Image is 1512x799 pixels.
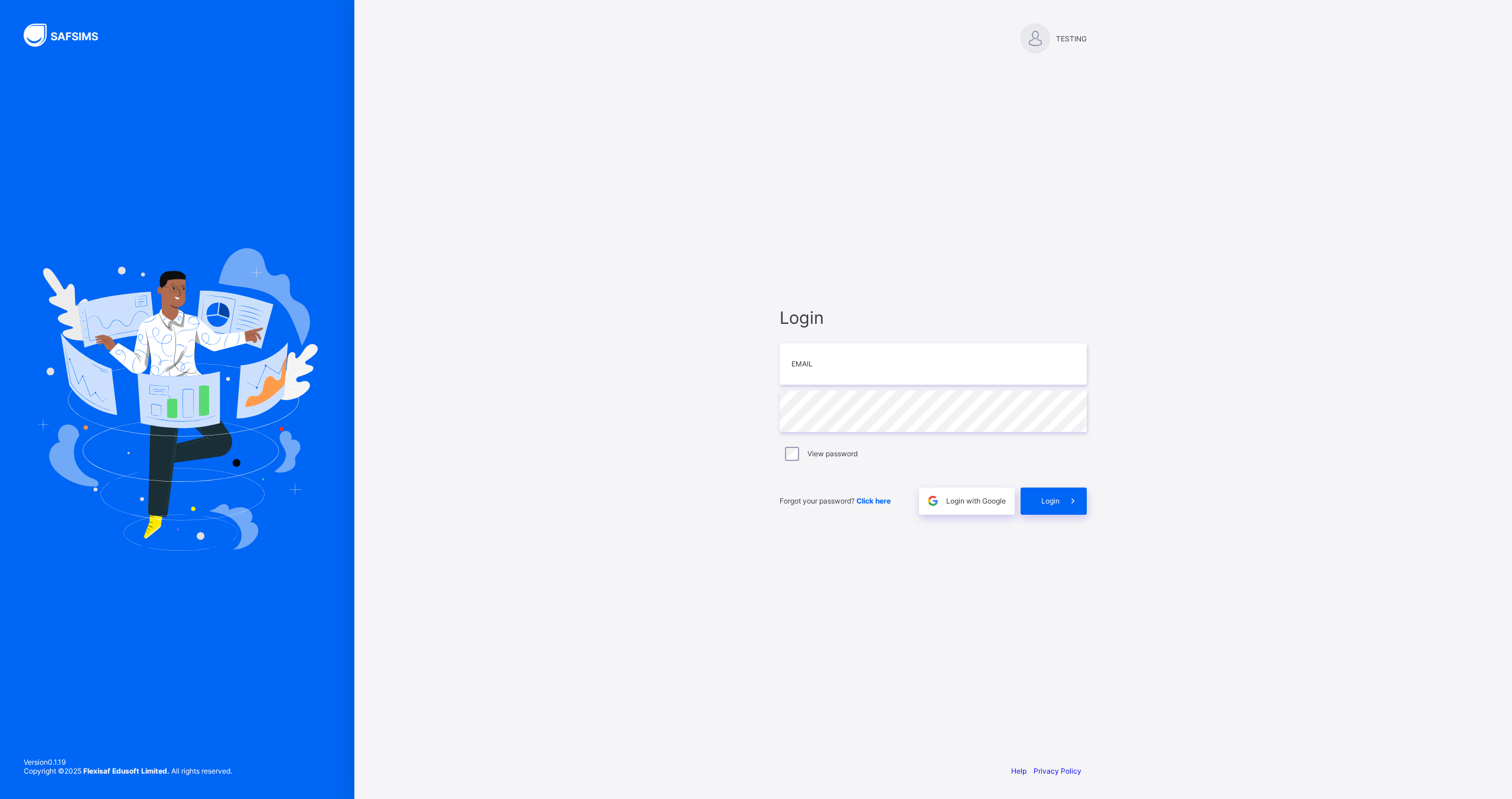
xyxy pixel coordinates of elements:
[24,24,112,47] img: SAFSIMS Logo
[1034,766,1081,775] a: Privacy Policy
[24,758,232,766] span: Version 0.1.19
[946,496,1006,505] span: Login with Google
[1011,766,1027,775] a: Help
[807,449,858,458] label: View password
[37,248,318,551] img: Hero Image
[24,766,232,775] span: Copyright © 2025 All rights reserved.
[1041,496,1060,505] span: Login
[780,307,1087,328] span: Login
[926,494,940,508] img: google.396cfc9801f0270233282035f929180a.svg
[856,496,891,505] a: Click here
[780,496,891,505] span: Forgot your password?
[83,766,170,775] strong: Flexisaf Edusoft Limited.
[1056,34,1087,43] span: TESTING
